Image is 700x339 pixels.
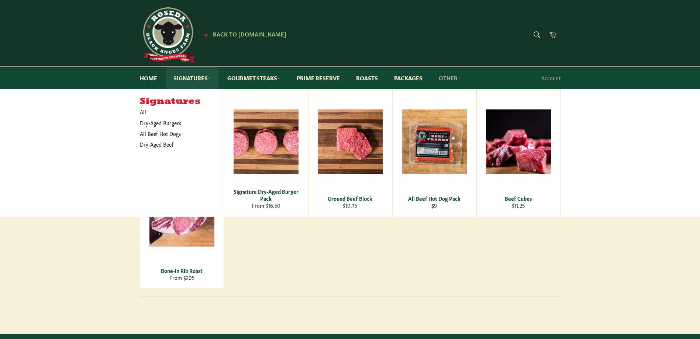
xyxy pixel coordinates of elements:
a: Packages [387,67,430,89]
a: Other [431,67,468,89]
a: Gourmet Steaks [220,67,288,89]
a: All [136,106,224,117]
a: Roasts [349,67,385,89]
img: Roseda Beef [140,7,195,63]
a: Bone-in Rib Roast Bone-in Rib Roast From $205 [140,161,224,289]
a: Dry-Aged Beef [136,139,217,150]
img: Beef Cubes [486,109,551,174]
a: All Beef Hot Dogs [136,128,217,139]
div: $10.75 [313,202,387,209]
div: Ground Beef Block [313,195,387,202]
a: Ground Beef Block Ground Beef Block $10.75 [308,89,392,217]
div: Signature Dry-Aged Burger Pack [229,188,303,202]
h5: Signatures [140,97,224,107]
div: From $16.50 [229,202,303,209]
div: $11.25 [481,202,555,209]
div: $9 [397,202,471,209]
div: Bone-in Rib Roast [145,267,219,274]
a: Home [132,67,165,89]
a: Signatures [166,67,218,89]
a: Beef Cubes Beef Cubes $11.25 [476,89,561,217]
a: Prime Reserve [289,67,347,89]
a: Account [538,67,564,89]
img: Signature Dry-Aged Burger Pack [234,109,299,174]
div: From $205 [145,274,219,281]
a: Dry-Aged Burgers [136,118,217,128]
div: Beef Cubes [481,195,555,202]
span: Back to [DOMAIN_NAME] [213,30,286,38]
img: Ground Beef Block [318,109,383,174]
img: All Beef Hot Dog Pack [402,109,467,174]
a: All Beef Hot Dog Pack All Beef Hot Dog Pack $9 [392,89,476,217]
span: ★ [204,31,208,37]
a: ★ Back to [DOMAIN_NAME] [200,31,286,37]
a: Signature Dry-Aged Burger Pack Signature Dry-Aged Burger Pack From $16.50 [224,89,308,217]
div: All Beef Hot Dog Pack [397,195,471,202]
